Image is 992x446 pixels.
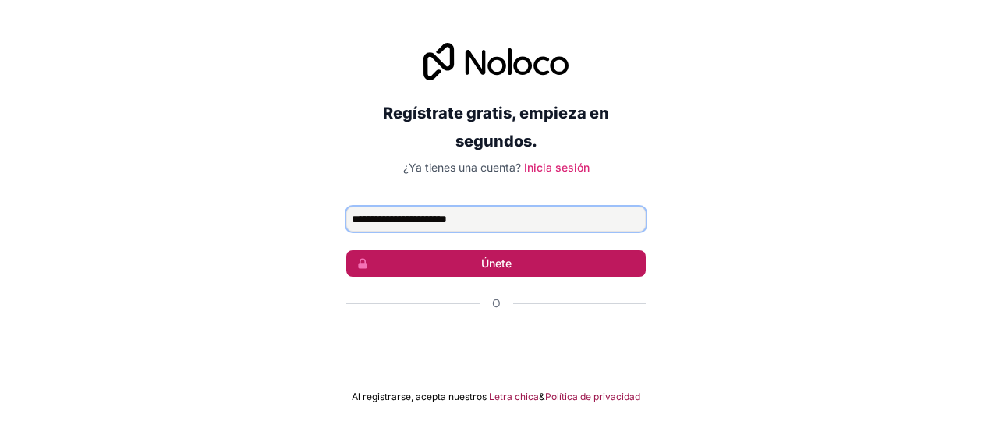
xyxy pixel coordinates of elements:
iframe: Botón Iniciar sesión con Google [338,328,654,363]
input: Dirección de correo electrónico [346,207,646,232]
font: Únete [481,256,512,271]
span: O [492,296,501,311]
span: & [539,391,545,403]
a: Inicia sesión [524,161,590,174]
button: Únete [346,250,646,277]
h2: Regístrate gratis, empieza en segundos. [346,99,646,155]
span: Al registrarse, acepta nuestros [352,391,487,403]
span: ¿Ya tienes una cuenta? [403,161,521,174]
a: Letra chica [489,391,539,403]
a: Política de privacidad [545,391,640,403]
